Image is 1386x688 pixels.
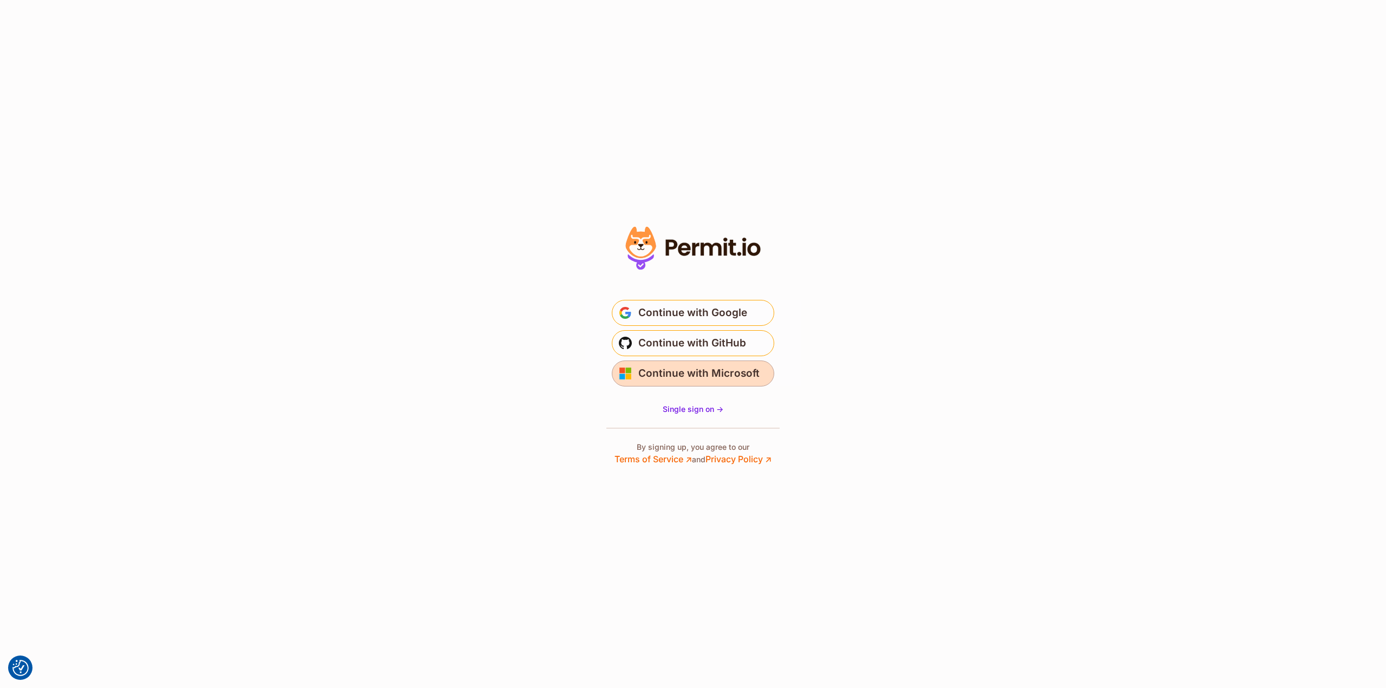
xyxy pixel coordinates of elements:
[663,404,723,414] span: Single sign on ->
[12,660,29,676] button: Consent Preferences
[12,660,29,676] img: Revisit consent button
[614,442,772,466] p: By signing up, you agree to our and
[612,361,774,386] button: Continue with Microsoft
[638,304,747,322] span: Continue with Google
[612,330,774,356] button: Continue with GitHub
[614,454,692,464] a: Terms of Service ↗
[638,365,760,382] span: Continue with Microsoft
[612,300,774,326] button: Continue with Google
[705,454,772,464] a: Privacy Policy ↗
[638,335,746,352] span: Continue with GitHub
[663,404,723,415] a: Single sign on ->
